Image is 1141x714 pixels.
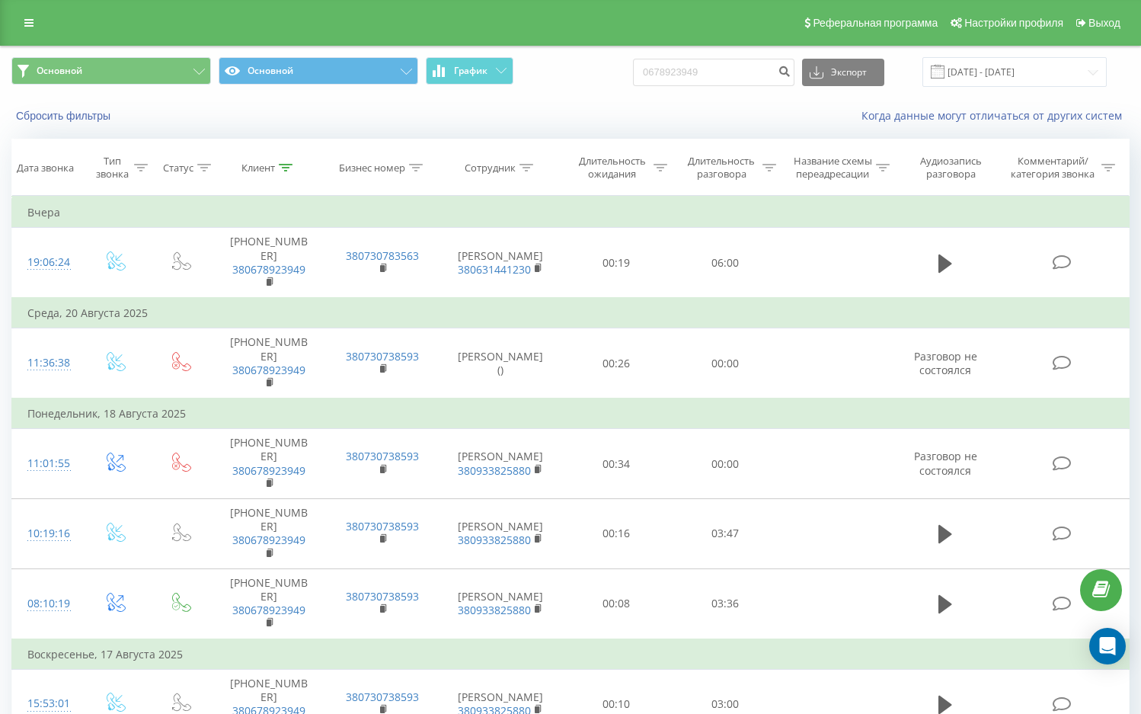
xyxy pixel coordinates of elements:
[232,262,305,277] a: 380678923949
[1008,155,1098,181] div: Комментарий/категория звонка
[339,162,405,174] div: Бизнес номер
[458,262,531,277] a: 380631441230
[633,59,794,86] input: Поиск по номеру
[670,429,779,499] td: 00:00
[907,155,995,181] div: Аудиозапись разговора
[12,639,1130,670] td: Воскресенье, 17 Августа 2025
[213,328,326,399] td: [PHONE_NUMBER]
[561,429,670,499] td: 00:34
[561,228,670,298] td: 00:19
[914,349,977,377] span: Разговор не состоялся
[670,228,779,298] td: 06:00
[561,568,670,639] td: 00:08
[465,162,516,174] div: Сотрудник
[27,519,66,549] div: 10:19:16
[439,499,561,569] td: [PERSON_NAME]
[37,65,82,77] span: Основной
[213,499,326,569] td: [PHONE_NUMBER]
[439,328,561,399] td: [PERSON_NAME] ()
[561,328,670,399] td: 00:26
[213,429,326,499] td: [PHONE_NUMBER]
[346,519,419,533] a: 380730738593
[213,228,326,298] td: [PHONE_NUMBER]
[12,399,1130,429] td: Понедельник, 18 Августа 2025
[232,603,305,617] a: 380678923949
[561,499,670,569] td: 00:16
[1089,628,1126,664] div: Open Intercom Messenger
[861,108,1130,123] a: Когда данные могут отличаться от других систем
[670,568,779,639] td: 03:36
[95,155,130,181] div: Тип звонка
[27,248,66,277] div: 19:06:24
[346,589,419,604] a: 380730738593
[346,349,419,363] a: 380730738593
[813,17,938,29] span: Реферальная программа
[27,348,66,378] div: 11:36:38
[12,298,1130,328] td: Среда, 20 Августа 2025
[11,109,118,123] button: Сбросить фильтры
[458,603,531,617] a: 380933825880
[685,155,759,181] div: Длительность разговора
[17,162,74,174] div: Дата звонка
[454,66,487,76] span: График
[232,533,305,547] a: 380678923949
[346,690,419,704] a: 380730738593
[670,328,779,399] td: 00:00
[439,228,561,298] td: [PERSON_NAME]
[458,533,531,547] a: 380933825880
[219,57,418,85] button: Основной
[802,59,884,86] button: Экспорт
[232,363,305,377] a: 380678923949
[914,449,977,477] span: Разговор не состоялся
[458,463,531,478] a: 380933825880
[439,429,561,499] td: [PERSON_NAME]
[12,197,1130,228] td: Вчера
[1088,17,1120,29] span: Выход
[213,568,326,639] td: [PHONE_NUMBER]
[426,57,513,85] button: График
[241,162,275,174] div: Клиент
[670,499,779,569] td: 03:47
[27,449,66,479] div: 11:01:55
[346,449,419,463] a: 380730738593
[232,463,305,478] a: 380678923949
[964,17,1063,29] span: Настройки профиля
[439,568,561,639] td: [PERSON_NAME]
[27,589,66,619] div: 08:10:19
[11,57,211,85] button: Основной
[163,162,193,174] div: Статус
[794,155,872,181] div: Название схемы переадресации
[575,155,649,181] div: Длительность ожидания
[346,248,419,263] a: 380730783563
